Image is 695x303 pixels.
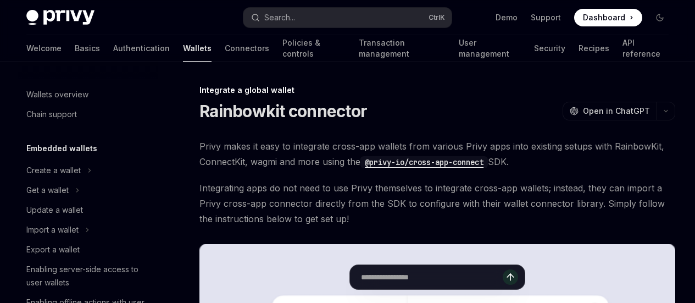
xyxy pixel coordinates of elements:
[199,139,675,169] span: Privy makes it easy to integrate cross-app wallets from various Privy apps into existing setups w...
[199,85,675,96] div: Integrate a global wallet
[26,10,94,25] img: dark logo
[183,35,212,62] a: Wallets
[18,200,158,220] a: Update a wallet
[26,35,62,62] a: Welcome
[26,263,152,289] div: Enabling server-side access to user wallets
[18,260,158,293] a: Enabling server-side access to user wallets
[429,13,445,22] span: Ctrl K
[622,35,669,62] a: API reference
[264,11,295,24] div: Search...
[225,35,269,62] a: Connectors
[75,35,100,62] a: Basics
[282,35,346,62] a: Policies & controls
[26,142,97,155] h5: Embedded wallets
[496,12,518,23] a: Demo
[531,12,561,23] a: Support
[503,269,518,285] button: Send message
[26,164,81,177] div: Create a wallet
[563,102,657,120] button: Open in ChatGPT
[583,106,650,117] span: Open in ChatGPT
[18,240,158,260] a: Export a wallet
[651,9,669,26] button: Toggle dark mode
[243,8,452,27] button: Search...CtrlK
[26,203,83,217] div: Update a wallet
[26,184,69,197] div: Get a wallet
[359,35,446,62] a: Transaction management
[26,243,80,256] div: Export a wallet
[360,156,488,168] code: @privy-io/cross-app-connect
[26,223,79,236] div: Import a wallet
[199,101,367,121] h1: Rainbowkit connector
[459,35,521,62] a: User management
[574,9,642,26] a: Dashboard
[18,85,158,104] a: Wallets overview
[360,156,488,167] a: @privy-io/cross-app-connect
[113,35,170,62] a: Authentication
[534,35,565,62] a: Security
[26,88,88,101] div: Wallets overview
[26,108,77,121] div: Chain support
[199,180,675,227] span: Integrating apps do not need to use Privy themselves to integrate cross-app wallets; instead, the...
[579,35,609,62] a: Recipes
[18,104,158,124] a: Chain support
[583,12,625,23] span: Dashboard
